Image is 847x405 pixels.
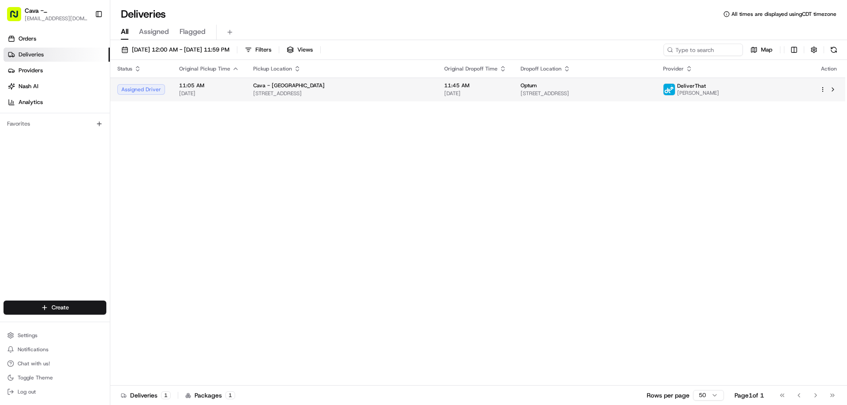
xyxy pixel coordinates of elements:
[444,90,506,97] span: [DATE]
[255,46,271,54] span: Filters
[132,46,229,54] span: [DATE] 12:00 AM - [DATE] 11:59 PM
[179,82,239,89] span: 11:05 AM
[9,198,16,205] div: 📗
[9,128,23,145] img: Wisdom Oko
[52,304,69,312] span: Create
[297,46,313,54] span: Views
[25,15,88,22] button: [EMAIL_ADDRESS][DOMAIN_NAME]
[4,48,110,62] a: Deliveries
[283,44,317,56] button: Views
[161,391,171,399] div: 1
[117,44,233,56] button: [DATE] 12:00 AM - [DATE] 11:59 PM
[4,4,91,25] button: Cava - [GEOGRAPHIC_DATA][EMAIL_ADDRESS][DOMAIN_NAME]
[521,90,649,97] span: [STREET_ADDRESS]
[9,152,23,166] img: Grace Nketiah
[9,84,25,100] img: 1736555255976-a54dd68f-1ca7-489b-9aae-adbdc363a1c4
[75,198,82,205] div: 💻
[18,360,50,367] span: Chat with us!
[139,26,169,37] span: Assigned
[746,44,776,56] button: Map
[4,386,106,398] button: Log out
[121,391,171,400] div: Deliveries
[19,82,38,90] span: Nash AI
[677,89,719,97] span: [PERSON_NAME]
[253,65,292,72] span: Pickup Location
[19,35,36,43] span: Orders
[225,391,235,399] div: 1
[137,113,161,123] button: See all
[117,65,132,72] span: Status
[19,67,43,74] span: Providers
[4,357,106,370] button: Chat with us!
[761,46,772,54] span: Map
[18,197,67,206] span: Knowledge Base
[179,65,230,72] span: Original Pickup Time
[19,51,44,59] span: Deliveries
[9,115,59,122] div: Past conversations
[19,84,34,100] img: 8571987876998_91fb9ceb93ad5c398215_72.jpg
[4,343,106,356] button: Notifications
[4,63,110,78] a: Providers
[18,137,25,144] img: 1736555255976-a54dd68f-1ca7-489b-9aae-adbdc363a1c4
[663,65,684,72] span: Provider
[180,26,206,37] span: Flagged
[18,332,37,339] span: Settings
[9,9,26,26] img: Nash
[62,218,107,225] a: Powered byPylon
[731,11,836,18] span: All times are displayed using CDT timezone
[40,84,145,93] div: Start new chat
[73,160,76,167] span: •
[18,346,49,353] span: Notifications
[521,65,562,72] span: Dropoff Location
[179,90,239,97] span: [DATE]
[23,57,146,66] input: Clear
[185,391,235,400] div: Packages
[5,193,71,209] a: 📗Knowledge Base
[18,161,25,168] img: 1736555255976-a54dd68f-1ca7-489b-9aae-adbdc363a1c4
[253,82,325,89] span: Cava - [GEOGRAPHIC_DATA]
[4,117,106,131] div: Favorites
[27,160,71,167] span: [PERSON_NAME]
[4,329,106,342] button: Settings
[663,44,743,56] input: Type to search
[9,35,161,49] p: Welcome 👋
[121,7,166,21] h1: Deliveries
[78,160,96,167] span: [DATE]
[88,219,107,225] span: Pylon
[4,32,110,46] a: Orders
[40,93,121,100] div: We're available if you need us!
[521,82,537,89] span: Optum
[101,137,119,144] span: [DATE]
[444,65,498,72] span: Original Dropoff Time
[828,44,840,56] button: Refresh
[71,193,145,209] a: 💻API Documentation
[4,301,106,315] button: Create
[83,197,142,206] span: API Documentation
[27,137,94,144] span: Wisdom [PERSON_NAME]
[150,87,161,97] button: Start new chat
[444,82,506,89] span: 11:45 AM
[25,6,88,15] button: Cava - [GEOGRAPHIC_DATA]
[241,44,275,56] button: Filters
[121,26,128,37] span: All
[4,79,110,93] a: Nash AI
[647,391,690,400] p: Rows per page
[96,137,99,144] span: •
[677,82,706,89] span: DeliverThat
[4,372,106,384] button: Toggle Theme
[19,98,43,106] span: Analytics
[253,90,430,97] span: [STREET_ADDRESS]
[18,388,36,395] span: Log out
[4,95,110,109] a: Analytics
[18,374,53,381] span: Toggle Theme
[820,65,838,72] div: Action
[735,391,764,400] div: Page 1 of 1
[663,84,675,95] img: profile_deliverthat_partner.png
